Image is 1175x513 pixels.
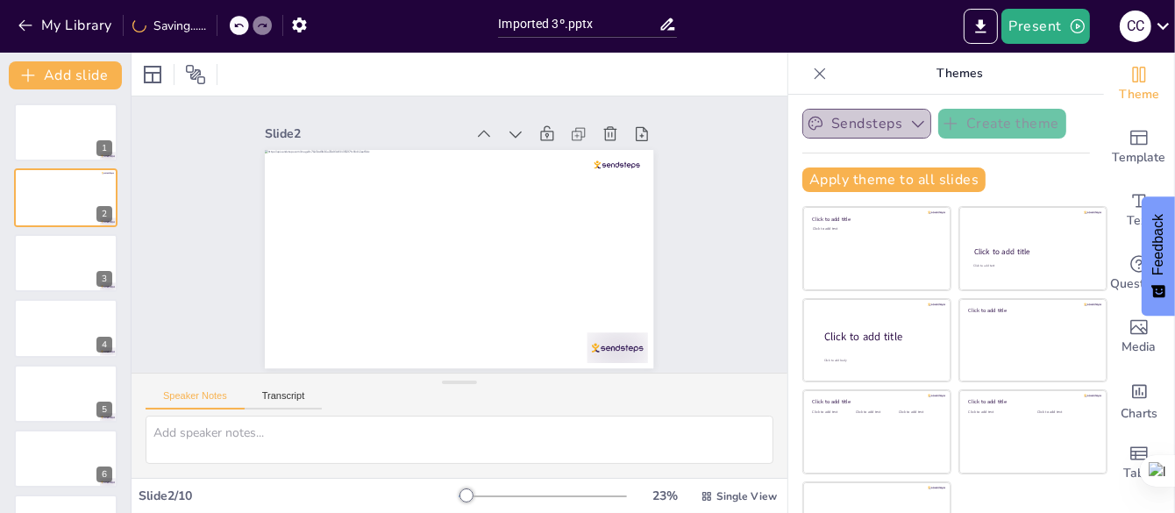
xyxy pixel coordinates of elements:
div: 2 [14,168,117,226]
button: C C [1120,9,1151,44]
div: 5 [96,402,112,417]
input: Insert title [498,11,658,37]
button: Create theme [938,109,1066,139]
span: Position [185,64,206,85]
div: Click to add text [813,410,852,415]
div: C C [1120,11,1151,42]
span: Template [1113,148,1166,167]
button: Add slide [9,61,122,89]
div: Click to add text [969,410,1024,415]
div: Add images, graphics, shapes or video [1104,305,1174,368]
div: Click to add title [969,307,1094,314]
div: Click to add title [813,399,938,406]
button: Speaker Notes [146,390,245,410]
div: 1 [96,140,112,156]
div: Click to add body [824,359,935,363]
div: Change the overall theme [1104,53,1174,116]
div: Click to add title [974,246,1091,257]
div: Slide 2 / 10 [139,488,459,504]
span: Questions [1111,274,1168,294]
div: 1 [14,103,117,161]
div: Click to add text [973,264,1090,268]
div: 6 [14,430,117,488]
button: Apply theme to all slides [802,167,986,192]
div: 3 [14,234,117,292]
span: Media [1122,338,1157,357]
div: 6 [96,467,112,482]
button: Transcript [245,390,323,410]
span: Text [1127,211,1151,231]
button: Sendsteps [802,109,931,139]
div: Click to add text [813,227,938,232]
div: Slide 2 [319,56,508,153]
div: Click to add title [824,330,936,345]
div: Add ready made slides [1104,116,1174,179]
button: Export to PowerPoint [964,9,998,44]
button: My Library [13,11,119,39]
p: Themes [834,53,1086,95]
div: Click to add title [813,216,938,223]
span: Single View [716,489,777,503]
div: Add text boxes [1104,179,1174,242]
button: Present [1001,9,1089,44]
div: Add a table [1104,431,1174,495]
span: Charts [1121,404,1157,424]
div: 2 [96,206,112,222]
div: 5 [14,365,117,423]
div: Click to add text [856,410,895,415]
div: 4 [96,337,112,353]
div: Get real-time input from your audience [1104,242,1174,305]
span: Theme [1119,85,1159,104]
span: Table [1123,464,1155,483]
div: Saving...... [132,18,206,34]
div: 23 % [644,488,687,504]
button: Feedback - Show survey [1142,196,1175,316]
div: Add charts and graphs [1104,368,1174,431]
div: Click to add text [1037,410,1093,415]
div: Layout [139,61,167,89]
span: Feedback [1150,214,1166,275]
div: Click to add title [969,399,1094,406]
div: 3 [96,271,112,287]
div: Click to add text [899,410,938,415]
div: 4 [14,299,117,357]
